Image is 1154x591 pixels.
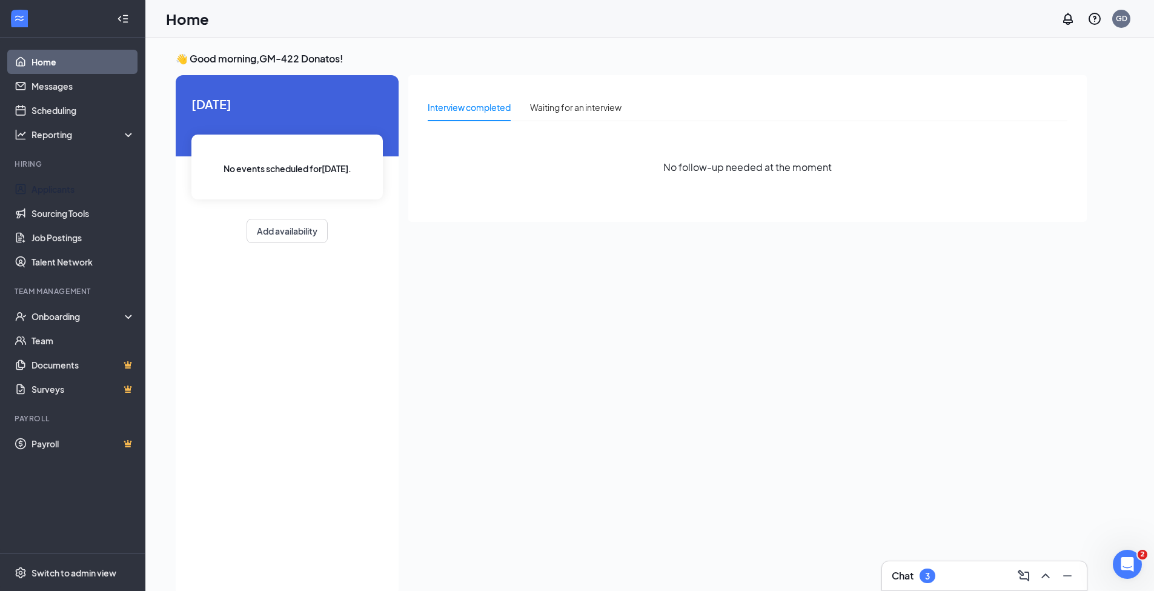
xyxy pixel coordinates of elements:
button: Minimize [1058,566,1077,586]
button: Add availability [247,219,328,243]
span: 2 [1138,550,1147,559]
svg: UserCheck [15,310,27,322]
svg: ChevronUp [1038,569,1053,583]
a: DocumentsCrown [32,353,135,377]
a: SurveysCrown [32,377,135,401]
svg: Analysis [15,129,27,141]
a: Talent Network [32,250,135,274]
svg: Collapse [117,13,129,25]
svg: Notifications [1061,12,1075,26]
span: No events scheduled for [DATE] . [224,162,351,175]
iframe: Intercom live chat [1113,550,1142,579]
div: 3 [925,571,930,581]
div: Onboarding [32,310,125,322]
span: [DATE] [191,95,383,113]
a: Sourcing Tools [32,201,135,225]
a: Team [32,329,135,353]
a: PayrollCrown [32,432,135,456]
div: Waiting for an interview [530,101,622,114]
svg: Settings [15,567,27,579]
a: Job Postings [32,225,135,250]
button: ChevronUp [1036,566,1055,586]
a: Applicants [32,177,135,201]
svg: QuestionInfo [1087,12,1102,26]
h3: Chat [892,569,914,583]
div: GD [1116,13,1127,24]
h1: Home [166,8,209,29]
div: Hiring [15,159,133,169]
div: Reporting [32,129,136,141]
button: ComposeMessage [1014,566,1033,586]
svg: WorkstreamLogo [13,12,25,24]
span: No follow-up needed at the moment [663,159,832,175]
div: Interview completed [428,101,511,114]
div: Payroll [15,413,133,424]
a: Home [32,50,135,74]
a: Messages [32,74,135,98]
svg: ComposeMessage [1016,569,1031,583]
svg: Minimize [1060,569,1075,583]
h3: 👋 Good morning, GM-422 Donatos ! [176,52,1087,65]
div: Switch to admin view [32,567,116,579]
a: Scheduling [32,98,135,122]
div: Team Management [15,286,133,296]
